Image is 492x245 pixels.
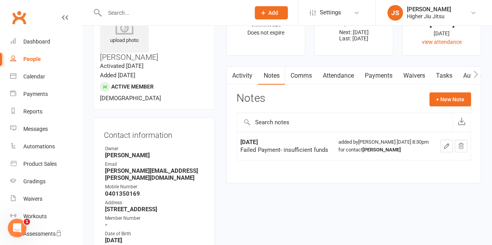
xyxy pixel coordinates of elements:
[258,67,285,85] a: Notes
[285,67,317,85] a: Comms
[237,113,452,132] input: Search notes
[100,95,161,102] span: [DEMOGRAPHIC_DATA]
[410,29,474,38] div: [DATE]
[8,219,26,237] iframe: Intercom live chat
[105,183,204,191] div: Mobile Number
[10,155,82,173] a: Product Sales
[317,67,359,85] a: Attendance
[9,8,29,27] a: Clubworx
[247,30,284,36] span: Does not expire
[429,92,471,106] button: + New Note
[407,13,451,20] div: Higher Jiu Jitsu
[10,120,82,138] a: Messages
[23,56,41,62] div: People
[23,161,57,167] div: Product Sales
[10,173,82,190] a: Gradings
[338,138,432,154] div: added by [PERSON_NAME] [DATE] 8:30pm
[410,19,474,27] div: [DATE]
[102,7,245,18] input: Search...
[104,128,204,139] h3: Contact information
[105,199,204,207] div: Address
[105,230,204,238] div: Date of Birth
[240,146,331,154] div: Failed Payment- insufficient funds
[255,6,288,19] button: Add
[10,190,82,208] a: Waivers
[105,237,204,244] strong: [DATE]
[10,225,82,243] a: Assessments
[23,38,50,45] div: Dashboard
[105,190,204,197] strong: 0401350169
[227,67,258,85] a: Activity
[23,91,48,97] div: Payments
[23,213,47,219] div: Workouts
[105,161,204,168] div: Email
[23,143,55,149] div: Automations
[105,145,204,153] div: Owner
[100,72,135,79] time: Added [DATE]
[23,108,42,115] div: Reports
[320,4,341,21] span: Settings
[23,126,48,132] div: Messages
[236,92,265,106] h3: Notes
[422,39,462,45] a: view attendance
[111,83,154,90] span: Active member
[105,152,204,159] strong: [PERSON_NAME]
[362,147,401,153] strong: [PERSON_NAME]
[10,138,82,155] a: Automations
[397,67,430,85] a: Waivers
[10,103,82,120] a: Reports
[10,33,82,50] a: Dashboard
[100,4,208,61] h3: [PERSON_NAME]
[23,196,42,202] div: Waivers
[10,50,82,68] a: People
[338,146,432,154] div: for contact
[105,215,204,222] div: Member Number
[10,85,82,103] a: Payments
[407,6,451,13] div: [PERSON_NAME]
[240,139,257,146] strong: [DATE]
[10,68,82,85] a: Calendar
[23,231,62,237] div: Assessments
[268,10,278,16] span: Add
[430,67,457,85] a: Tasks
[23,178,46,184] div: Gradings
[105,206,204,213] strong: [STREET_ADDRESS]
[322,19,386,27] div: $0.00
[24,219,30,225] span: 1
[100,63,144,70] time: Activated [DATE]
[23,73,45,80] div: Calendar
[10,208,82,225] a: Workouts
[105,167,204,181] strong: [PERSON_NAME][EMAIL_ADDRESS][PERSON_NAME][DOMAIN_NAME]
[100,19,149,45] div: upload photo
[105,221,204,228] strong: -
[387,5,403,21] div: JS
[359,67,397,85] a: Payments
[322,29,386,42] p: Next: [DATE] Last: [DATE]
